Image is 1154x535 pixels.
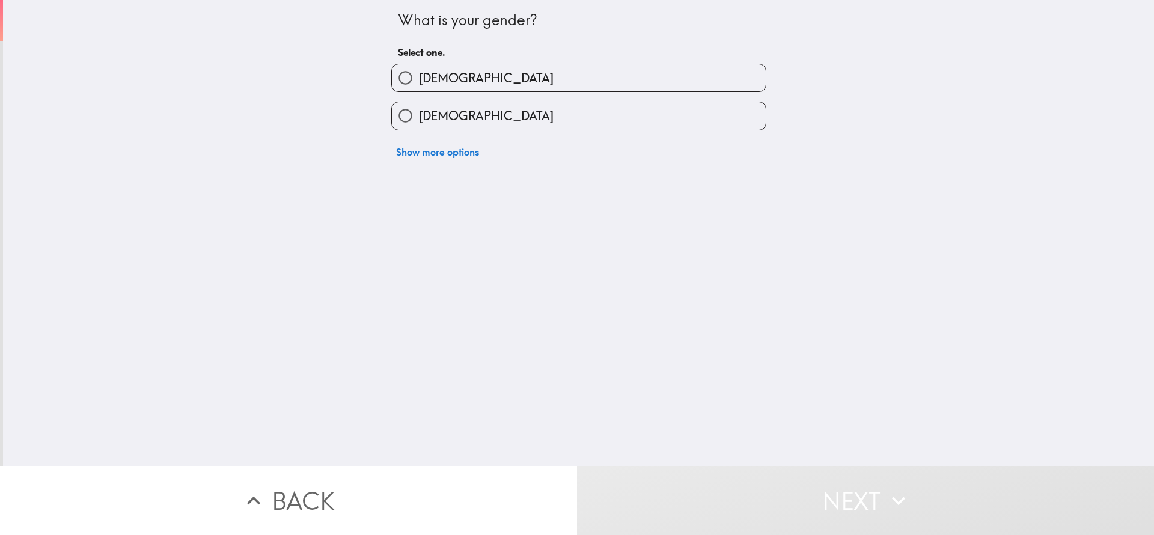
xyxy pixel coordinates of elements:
button: Show more options [391,140,484,164]
button: Next [577,466,1154,535]
button: [DEMOGRAPHIC_DATA] [392,64,766,91]
span: [DEMOGRAPHIC_DATA] [419,70,554,87]
div: What is your gender? [398,10,760,31]
span: [DEMOGRAPHIC_DATA] [419,108,554,124]
button: [DEMOGRAPHIC_DATA] [392,102,766,129]
h6: Select one. [398,46,760,59]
